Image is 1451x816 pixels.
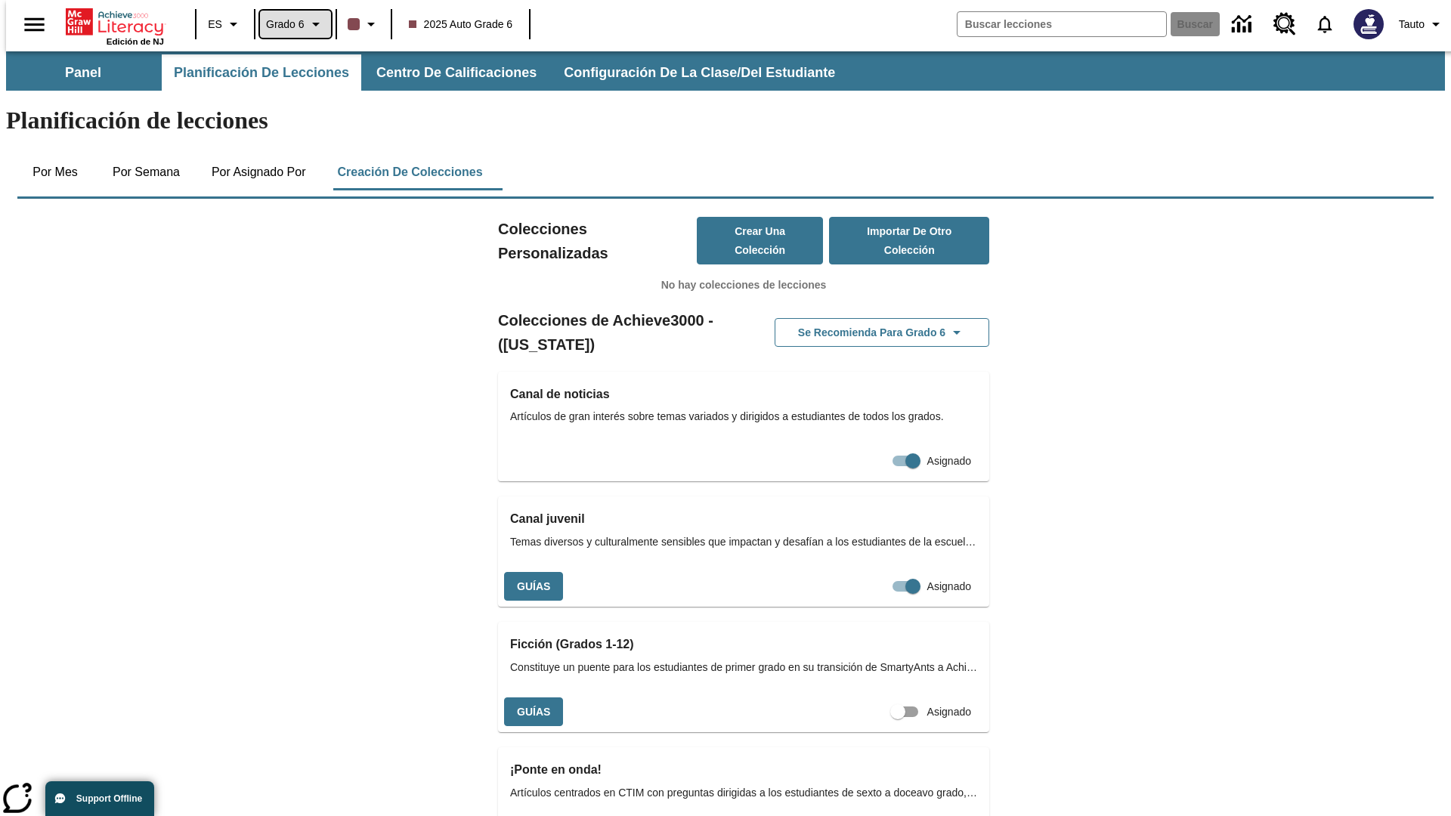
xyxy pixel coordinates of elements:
[66,7,164,37] a: Portada
[927,579,971,595] span: Asignado
[76,793,142,804] span: Support Offline
[409,17,513,32] span: 2025 Auto Grade 6
[510,785,977,801] span: Artículos centrados en CTIM con preguntas dirigidas a los estudiantes de sexto a doceavo grado, q...
[12,2,57,47] button: Abrir el menú lateral
[1264,4,1305,45] a: Centro de recursos, Se abrirá en una pestaña nueva.
[564,64,835,82] span: Configuración de la clase/del estudiante
[200,154,318,190] button: Por asignado por
[504,697,563,727] button: Guías
[1354,9,1384,39] img: Avatar
[45,781,154,816] button: Support Offline
[65,64,101,82] span: Panel
[1305,5,1344,44] a: Notificaciones
[510,534,977,550] span: Temas diversos y culturalmente sensibles que impactan y desafían a los estudiantes de la escuela ...
[510,660,977,675] span: Constituye un puente para los estudiantes de primer grado en su transición de SmartyAnts a Achiev...
[927,453,971,469] span: Asignado
[6,54,849,91] div: Subbarra de navegación
[6,51,1445,91] div: Subbarra de navegación
[775,318,989,348] button: Se recomienda para Grado 6
[266,17,305,32] span: Grado 6
[66,5,164,46] div: Portada
[697,217,824,264] button: Crear una colección
[162,54,361,91] button: Planificación de lecciones
[927,704,971,720] span: Asignado
[174,64,349,82] span: Planificación de lecciones
[17,154,93,190] button: Por mes
[101,154,192,190] button: Por semana
[6,107,1445,134] h1: Planificación de lecciones
[325,154,494,190] button: Creación de colecciones
[498,277,989,293] p: No hay colecciones de lecciones
[510,634,977,655] h3: Ficción (Grados 1-12)
[510,759,977,780] h3: ¡Ponte en onda!
[498,217,697,265] h2: Colecciones Personalizadas
[364,54,549,91] button: Centro de calificaciones
[510,384,977,405] h3: Canal de noticias
[376,64,537,82] span: Centro de calificaciones
[510,508,977,530] h3: Canal juvenil
[552,54,847,91] button: Configuración de la clase/del estudiante
[342,11,386,38] button: El color de la clase es café oscuro. Cambiar el color de la clase.
[1393,11,1451,38] button: Perfil/Configuración
[498,308,744,357] h2: Colecciones de Achieve3000 - ([US_STATE])
[8,54,159,91] button: Panel
[510,409,977,425] span: Artículos de gran interés sobre temas variados y dirigidos a estudiantes de todos los grados.
[201,11,249,38] button: Lenguaje: ES, Selecciona un idioma
[958,12,1166,36] input: Buscar campo
[829,217,989,264] button: Importar de otro Colección
[107,37,164,46] span: Edición de NJ
[1344,5,1393,44] button: Escoja un nuevo avatar
[260,11,331,38] button: Grado: Grado 6, Elige un grado
[1223,4,1264,45] a: Centro de información
[1399,17,1425,32] span: Tauto
[208,17,222,32] span: ES
[504,572,563,601] button: Guías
